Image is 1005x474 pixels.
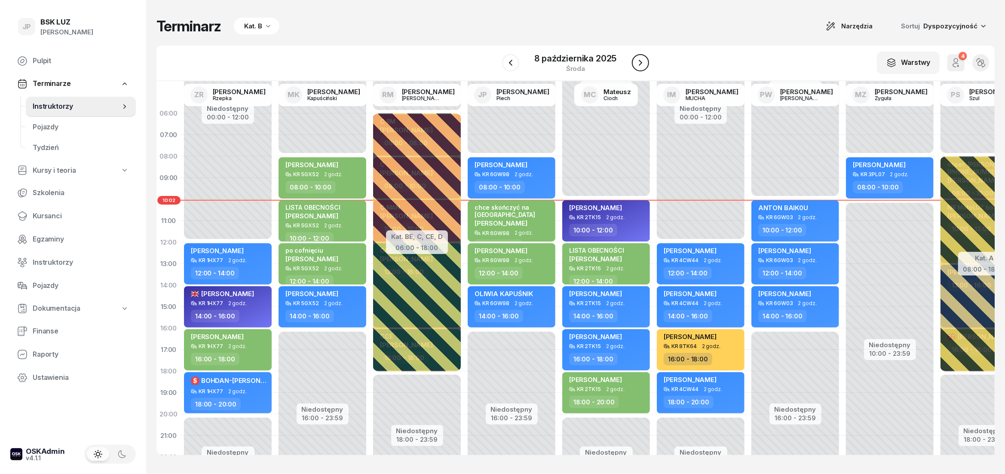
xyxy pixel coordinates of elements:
[26,455,65,461] div: v4.1.1
[33,101,120,112] span: Instruktorzy
[156,146,181,167] div: 08:00
[515,257,533,263] span: 2 godz.
[207,112,249,121] div: 00:00 - 12:00
[798,214,817,220] span: 2 godz.
[33,211,129,222] span: Kursanci
[244,21,262,31] div: Kat. B
[577,386,601,392] div: KR 2TK15
[680,112,722,121] div: 00:00 - 12:00
[818,18,880,35] button: Narzędzia
[680,449,722,456] div: Niedostępny
[391,231,443,251] button: Kat. BE, C, CE, D06:00 - 18:00
[156,425,181,446] div: 21:00
[846,84,935,106] a: MZ[PERSON_NAME]Zyguła
[285,290,338,298] span: [PERSON_NAME]
[875,95,916,101] div: Zyguła
[288,91,300,98] span: MK
[307,89,360,95] div: [PERSON_NAME]
[869,340,911,359] button: Niedostępny10:00 - 23:59
[33,55,129,67] span: Pulpit
[228,300,247,306] span: 2 godz.
[535,65,617,72] div: środa
[285,204,340,211] div: LISTA OBECNOŚCI
[606,266,625,272] span: 2 godz.
[569,275,617,287] div: 12:00 - 14:00
[853,181,903,193] div: 08:00 - 10:00
[373,84,462,106] a: RM[PERSON_NAME][PERSON_NAME]
[10,299,136,318] a: Dokumentacja
[577,214,601,220] div: KR 2TK15
[664,247,717,255] span: [PERSON_NAME]
[947,54,965,71] button: 4
[307,95,349,101] div: Kapuściński
[402,89,455,95] div: [PERSON_NAME]
[798,257,817,263] span: 2 godz.
[213,89,266,95] div: [PERSON_NAME]
[664,290,717,298] span: [PERSON_NAME]
[577,343,601,349] div: KR 2TK15
[33,234,129,245] span: Egzaminy
[33,165,76,176] span: Kursy i teoria
[664,333,717,341] span: [PERSON_NAME]
[33,326,129,337] span: Finanse
[324,266,343,272] span: 2 godz.
[193,378,197,384] span: $
[671,386,699,392] div: KR 4CW44
[156,361,181,382] div: 18:00
[604,89,631,95] div: Mateusz
[569,333,622,341] span: [PERSON_NAME]
[396,434,438,443] div: 18:00 - 23:59
[855,91,867,98] span: MZ
[760,91,772,98] span: PW
[285,310,334,322] div: 14:00 - 16:00
[680,105,722,112] div: Niedostępny
[875,89,928,95] div: [PERSON_NAME]
[228,388,247,394] span: 2 godz.
[156,318,181,339] div: 16:00
[702,343,720,349] span: 2 godz.
[798,300,817,306] span: 2 godz.
[751,84,840,106] a: PW[PERSON_NAME][PERSON_NAME]
[569,353,618,365] div: 16:00 - 18:00
[482,300,509,306] div: KR 6GW98
[285,161,338,169] span: [PERSON_NAME]
[475,219,527,227] span: [PERSON_NAME]
[664,396,714,408] div: 18:00 - 20:00
[302,406,343,413] div: Niedostępny
[766,214,793,220] div: KR 6GW03
[157,196,181,205] span: 10:02
[199,300,223,306] div: KR 1HX77
[901,21,922,32] span: Sortuj
[606,300,625,306] span: 2 godz.
[26,138,136,158] a: Tydzień
[33,187,129,199] span: Szkolenia
[686,89,738,95] div: [PERSON_NAME]
[664,310,712,322] div: 14:00 - 16:00
[475,267,523,279] div: 12:00 - 14:00
[199,388,223,394] div: KR 1HX77
[853,161,906,169] span: [PERSON_NAME]
[156,103,181,124] div: 06:00
[191,267,239,279] div: 12:00 - 14:00
[156,382,181,404] div: 19:00
[231,18,279,35] button: Kat. B
[680,104,722,122] button: Niedostępny00:00 - 12:00
[40,18,93,26] div: BSK LUZ
[156,189,181,210] div: 10:00
[515,171,533,177] span: 2 godz.
[923,22,977,30] span: Dyspozycyjność
[664,353,712,365] div: 16:00 - 18:00
[324,171,343,177] span: 2 godz.
[886,57,930,68] div: Warstwy
[496,89,549,95] div: [PERSON_NAME]
[766,300,793,306] div: KR 6GW03
[228,257,247,263] span: 2 godz.
[156,296,181,318] div: 15:00
[199,257,223,263] div: KR 1HX77
[10,206,136,226] a: Kursanci
[302,413,343,422] div: 16:00 - 23:59
[396,426,438,445] button: Niedostępny18:00 - 23:59
[671,343,697,349] div: KR 8TK64
[391,231,443,242] div: Kat. BE, C, CE, D
[207,449,249,456] div: Niedostępny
